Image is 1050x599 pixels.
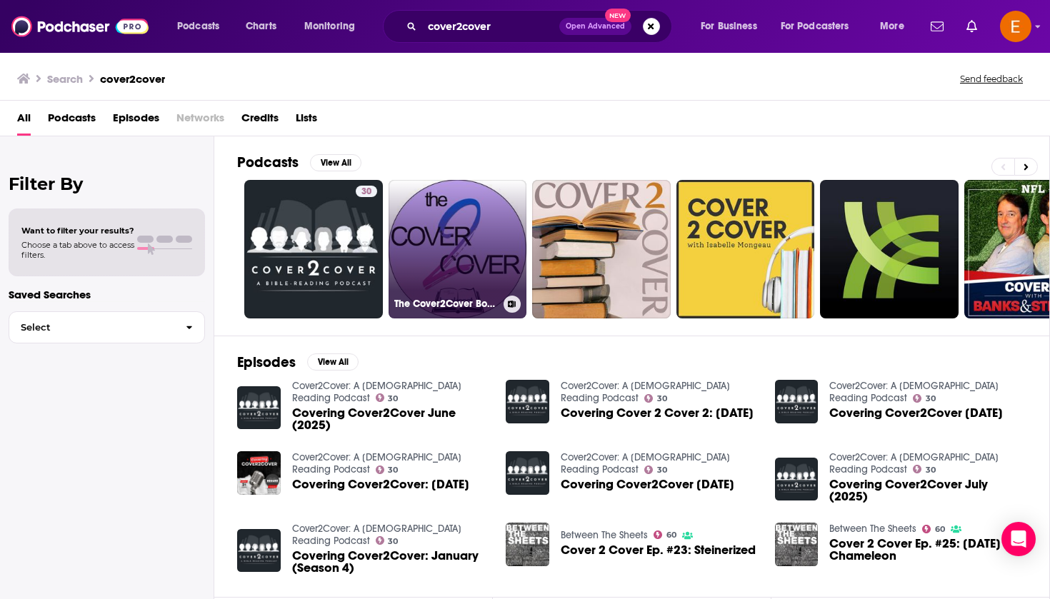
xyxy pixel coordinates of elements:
img: Covering Cover2Cover: March 2025 [237,451,281,495]
button: open menu [294,15,374,38]
a: Covering Cover 2 Cover 2: February 2025 [506,380,549,423]
span: 30 [926,467,936,473]
span: Networks [176,106,224,136]
img: Cover 2 Cover Ep. #23: Steinerized [506,523,549,566]
span: For Podcasters [781,16,849,36]
button: open menu [691,15,775,38]
span: Covering Cover 2 Cover 2: [DATE] [561,407,754,419]
a: EpisodesView All [237,353,359,371]
button: Show profile menu [1000,11,1031,42]
span: Want to filter your results? [21,226,134,236]
a: Between The Sheets [829,523,916,535]
a: 30 [376,465,399,474]
button: Open AdvancedNew [559,18,631,35]
span: Select [9,323,174,332]
a: 30 [376,536,399,545]
span: Covering Cover2Cover [DATE] [561,478,734,490]
a: 60 [922,525,945,533]
div: Search podcasts, credits, & more... [396,10,686,43]
span: Logged in as emilymorris [1000,11,1031,42]
a: Covering Cover 2 Cover 2: February 2025 [561,407,754,419]
h2: Filter By [9,173,205,194]
img: Covering Cover2Cover June (2025) [237,386,281,430]
a: Cover2Cover: A Bible Reading Podcast [292,451,461,475]
a: Cover 2 Cover Ep. #25: Karma Chameleon [829,538,1026,562]
a: Cover2Cover: A Bible Reading Podcast [829,380,999,404]
a: Show notifications dropdown [961,14,983,39]
a: Cover2Cover: A Bible Reading Podcast [561,451,730,475]
button: View All [310,154,361,171]
a: Show notifications dropdown [925,14,949,39]
p: Saved Searches [9,288,205,301]
span: More [880,16,904,36]
button: open menu [870,15,922,38]
img: Covering Cover2Cover May 2025 [506,451,549,495]
a: Lists [296,106,317,136]
a: Covering Cover2Cover: January (Season 4) [292,550,489,574]
a: Cover2Cover: A Bible Reading Podcast [829,451,999,475]
div: Open Intercom Messenger [1001,522,1036,556]
span: Charts [246,16,276,36]
span: New [605,9,631,22]
a: Between The Sheets [561,529,648,541]
input: Search podcasts, credits, & more... [422,15,559,38]
button: Select [9,311,205,343]
a: 30 [376,393,399,402]
img: Podchaser - Follow, Share and Rate Podcasts [11,13,149,40]
button: open menu [771,15,870,38]
span: 30 [926,396,936,402]
h2: Podcasts [237,153,299,171]
img: Covering Cover2Cover: January (Season 4) [237,529,281,573]
a: Podcasts [48,106,96,136]
span: 60 [935,526,945,533]
a: Covering Cover2Cover June (2025) [292,407,489,431]
a: Episodes [113,106,159,136]
a: Cover 2 Cover Ep. #23: Steinerized [561,544,756,556]
a: Covering Cover2Cover July (2025) [829,478,1026,503]
a: 30 [913,465,936,473]
a: 30 [244,180,383,318]
span: Covering Cover2Cover: [DATE] [292,478,469,490]
span: 60 [666,532,676,538]
button: Send feedback [956,73,1027,85]
h3: cover2cover [100,72,165,86]
span: Podcasts [177,16,219,36]
a: Covering Cover2Cover: March 2025 [292,478,469,490]
h3: Search [47,72,83,86]
span: 30 [388,538,398,545]
a: 60 [654,530,676,539]
button: open menu [167,15,238,38]
a: All [17,106,31,136]
a: The Cover2Cover Bookcast [389,180,527,318]
span: Covering Cover2Cover [DATE] [829,407,1003,419]
button: View All [307,353,359,371]
img: User Profile [1000,11,1031,42]
span: 30 [361,185,371,199]
span: Open Advanced [566,23,625,30]
span: 30 [657,396,667,402]
h3: The Cover2Cover Bookcast [394,298,498,310]
a: PodcastsView All [237,153,361,171]
a: 30 [356,186,377,197]
span: Monitoring [304,16,355,36]
span: 30 [388,396,398,402]
a: Covering Cover2Cover April 2025 [829,407,1003,419]
a: Covering Cover2Cover July (2025) [775,458,819,501]
span: For Business [701,16,757,36]
h2: Episodes [237,353,296,371]
span: Cover 2 Cover Ep. #25: [DATE] Chameleon [829,538,1026,562]
a: Cover2Cover: A Bible Reading Podcast [561,380,730,404]
img: Covering Cover2Cover April 2025 [775,380,819,423]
